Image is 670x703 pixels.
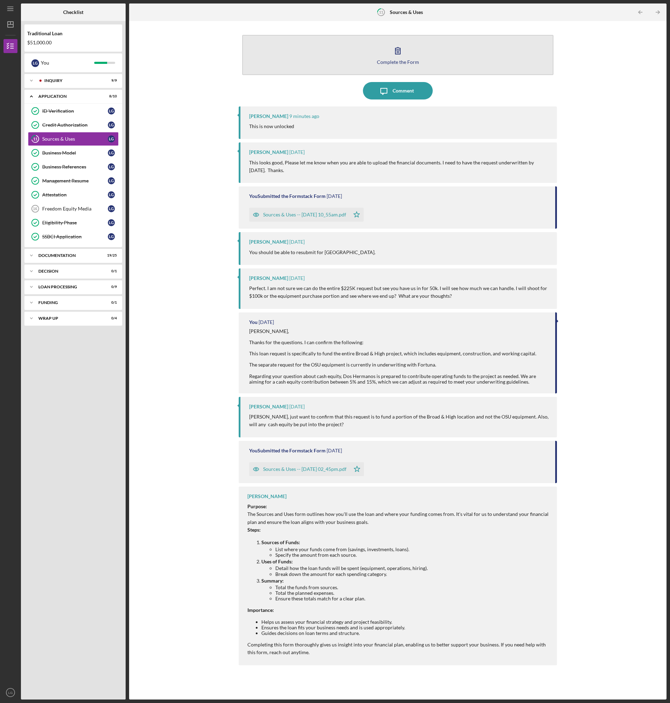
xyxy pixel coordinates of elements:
a: Eligibility PhaseLG [28,216,119,230]
strong: Importance: [247,607,274,613]
time: 2025-09-26 19:33 [289,113,319,119]
div: You [249,319,258,325]
div: Management Resume [42,178,108,184]
div: You Submitted the Formstack Form [249,448,326,453]
a: 11Sources & UsesLG [28,132,119,146]
time: 2025-09-12 18:52 [289,239,305,245]
div: 0 / 4 [104,316,117,320]
li: Total the planned expenses. [275,590,550,596]
div: Attestation [42,192,108,198]
strong: Purpose: [247,503,267,509]
time: 2025-09-16 14:22 [289,149,305,155]
li: Total the funds from sources. [275,585,550,590]
div: L G [108,121,115,128]
strong: Summary: [261,578,284,584]
div: Sources & Uses [42,136,108,142]
time: 2025-09-15 14:55 [327,193,342,199]
div: L G [108,163,115,170]
div: 9 / 9 [104,79,117,83]
div: Freedom Equity Media [42,206,108,212]
div: Comment [393,82,414,99]
div: L G [108,191,115,198]
a: 16Freedom Equity MediaLG [28,202,119,216]
div: [PERSON_NAME], Thanks for the questions. I can confirm the following: This loan request is specif... [249,328,548,385]
div: L G [108,149,115,156]
li: Ensures the loan fits your business needs and is used appropriately. [261,625,550,630]
div: [PERSON_NAME] [249,239,288,245]
div: Loan Processing [38,285,99,289]
div: Business References [42,164,108,170]
p: [PERSON_NAME], just want to confirm that this request is to fund a portion of the Broad & High lo... [249,413,550,429]
li: Guides decisions on loan terms and structure. [261,630,550,636]
div: [PERSON_NAME] [249,149,288,155]
div: You Submitted the Formstack Form [249,193,326,199]
a: AttestationLG [28,188,119,202]
div: 0 / 1 [104,269,117,273]
div: Decision [38,269,99,273]
div: 19 / 25 [104,253,117,258]
div: Wrap up [38,316,99,320]
tspan: 11 [379,10,383,14]
time: 2025-09-12 15:16 [289,275,305,281]
p: This looks good, Please let me know when you are able to upload the financial documents. I need t... [249,159,550,175]
li: Detail how the loan funds will be spent (equipment, operations, hiring). [275,565,550,571]
div: [PERSON_NAME] [249,404,288,409]
li: Ensure these totals match for a clear plan. [275,596,550,601]
div: ID Verification [42,108,108,114]
button: Comment [363,82,433,99]
div: Credit Authorization [42,122,108,128]
div: Business Model [42,150,108,156]
time: 2025-09-12 12:21 [289,404,305,409]
div: [PERSON_NAME] [249,275,288,281]
button: LG [3,686,17,700]
div: [PERSON_NAME] [247,494,286,499]
div: $51,000.00 [27,40,119,45]
div: Documentation [38,253,99,258]
strong: Sources of Funds: [261,539,300,545]
li: List where your funds come from (savings, investments, loans). [275,547,550,552]
p: Perfect. I am not sure we can do the entire $225K request but see you have us in for 50k. I will ... [249,284,550,300]
div: Sources & Uses -- [DATE] 10_55am.pdf [263,212,346,217]
div: L G [108,177,115,184]
button: Sources & Uses -- [DATE] 02_45pm.pdf [249,462,364,476]
p: The Sources and Uses form outlines how you'll use the loan and where your funding comes from. It'... [247,510,550,526]
div: [PERSON_NAME] [249,113,288,119]
div: Traditional Loan [27,31,119,36]
div: L G [108,205,115,212]
li: Helps us assess your financial strategy and project feasibility. [261,619,550,625]
a: SSBCI ApplicationLG [28,230,119,244]
div: You [41,57,94,69]
a: Management ResumeLG [28,174,119,188]
div: Sources & Uses -- [DATE] 02_45pm.pdf [263,466,347,472]
div: 0 / 9 [104,285,117,289]
div: L G [108,135,115,142]
div: Funding [38,301,99,305]
div: 0 / 1 [104,301,117,305]
b: Sources & Uses [390,9,423,15]
tspan: 16 [33,207,37,211]
li: Specify the amount from each source. [275,552,550,558]
div: Complete the Form [377,59,419,65]
p: You should be able to resubmit for [GEOGRAPHIC_DATA]. [249,249,375,256]
div: Inquiry [44,79,99,83]
p: Completing this form thoroughly gives us insight into your financial plan, enabling us to better ... [247,641,550,657]
div: 8 / 10 [104,94,117,98]
strong: Steps: [247,527,261,533]
button: Complete the Form [242,35,553,75]
div: SSBCI Application [42,234,108,239]
button: Sources & Uses -- [DATE] 10_55am.pdf [249,208,364,222]
a: ID VerificationLG [28,104,119,118]
div: Eligibility Phase [42,220,108,225]
text: LG [8,691,13,695]
time: 2025-09-12 14:39 [259,319,274,325]
div: L G [108,219,115,226]
time: 2025-09-11 18:46 [327,448,342,453]
p: This is now unlocked [249,123,294,130]
a: Credit AuthorizationLG [28,118,119,132]
div: L G [31,59,39,67]
a: Business ModelLG [28,146,119,160]
tspan: 11 [33,137,37,141]
li: Break down the amount for each spending category. [275,571,550,577]
div: Application [38,94,99,98]
div: L G [108,108,115,114]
